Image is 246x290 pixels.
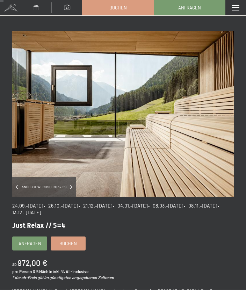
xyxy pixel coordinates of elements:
[148,203,183,209] span: • 08.03.–[DATE]
[12,203,221,216] span: • 13.12.–[DATE]
[12,269,36,274] span: pro Person &
[154,0,225,15] a: Anfragen
[113,203,147,209] span: • 04.01.–[DATE]
[59,240,77,247] span: Buchen
[178,5,201,11] span: Anfragen
[82,0,153,15] a: Buchen
[109,5,127,11] span: Buchen
[53,269,88,274] span: inkl. ¾ All-Inclusive
[36,269,52,274] span: 5 Nächte
[18,184,70,189] span: Angebot wechseln (3 / 15)
[12,31,234,197] img: Just Relax // 5=4
[19,240,41,247] span: Anfragen
[13,237,47,250] a: Anfragen
[12,221,65,230] span: Just Relax // 5=4
[51,237,85,250] a: Buchen
[12,275,114,280] em: * der ab-Preis gilt im günstigsten angegebenen Zeitraum
[184,203,217,209] span: • 08.11.–[DATE]
[79,203,112,209] span: • 21.12.–[DATE]
[44,203,78,209] span: • 26.10.–[DATE]
[12,262,17,267] span: ab
[17,258,47,268] b: 972,00 €
[12,203,43,209] span: 24.09.–[DATE]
